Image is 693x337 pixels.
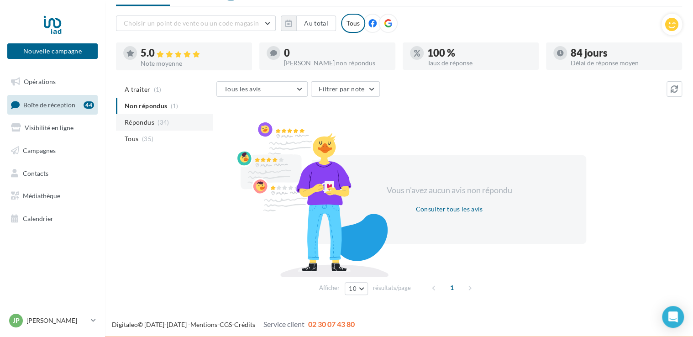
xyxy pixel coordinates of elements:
[26,316,87,325] p: [PERSON_NAME]
[284,60,388,66] div: [PERSON_NAME] non répondus
[345,282,368,295] button: 10
[112,321,355,328] span: © [DATE]-[DATE] - - -
[7,43,98,59] button: Nouvelle campagne
[284,48,388,58] div: 0
[23,100,75,108] span: Boîte de réception
[308,320,355,328] span: 02 30 07 43 80
[341,14,365,33] div: Tous
[190,321,217,328] a: Mentions
[5,186,100,205] a: Médiathèque
[373,284,411,292] span: résultats/page
[224,85,261,93] span: Tous les avis
[154,86,162,93] span: (1)
[142,135,153,142] span: (35)
[112,321,138,328] a: Digitaleo
[427,48,531,58] div: 100 %
[116,16,276,31] button: Choisir un point de vente ou un code magasin
[662,306,684,328] div: Open Intercom Messenger
[125,118,154,127] span: Répondus
[371,184,528,196] div: Vous n'avez aucun avis non répondu
[13,316,20,325] span: JP
[84,101,94,109] div: 44
[220,321,232,328] a: CGS
[124,19,259,27] span: Choisir un point de vente ou un code magasin
[25,124,73,132] span: Visibilité en ligne
[23,192,60,200] span: Médiathèque
[5,209,100,228] a: Calendrier
[263,320,304,328] span: Service client
[23,215,53,222] span: Calendrier
[125,134,138,143] span: Tous
[24,78,56,85] span: Opérations
[571,48,675,58] div: 84 jours
[216,81,308,97] button: Tous les avis
[5,141,100,160] a: Campagnes
[445,280,459,295] span: 1
[281,16,336,31] button: Au total
[349,285,357,292] span: 10
[234,321,255,328] a: Crédits
[296,16,336,31] button: Au total
[427,60,531,66] div: Taux de réponse
[5,95,100,115] a: Boîte de réception44
[5,164,100,183] a: Contacts
[141,48,245,58] div: 5.0
[5,72,100,91] a: Opérations
[319,284,340,292] span: Afficher
[23,147,56,154] span: Campagnes
[23,169,48,177] span: Contacts
[141,60,245,67] div: Note moyenne
[7,312,98,329] a: JP [PERSON_NAME]
[311,81,380,97] button: Filtrer par note
[157,119,169,126] span: (34)
[571,60,675,66] div: Délai de réponse moyen
[125,85,150,94] span: A traiter
[412,204,486,215] button: Consulter tous les avis
[5,118,100,137] a: Visibilité en ligne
